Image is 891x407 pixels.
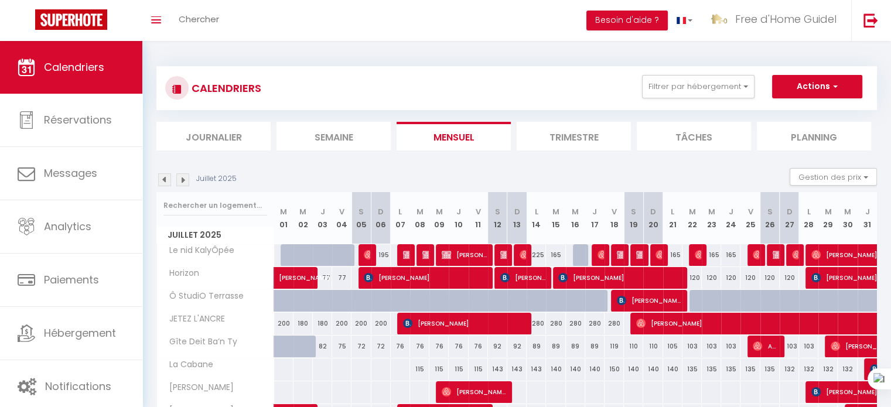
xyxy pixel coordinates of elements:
[663,244,682,266] div: 165
[682,192,702,244] th: 22
[631,206,636,217] abbr: S
[688,206,695,217] abbr: M
[710,11,728,28] img: ...
[371,192,391,244] th: 06
[189,75,261,101] h3: CALENDRIERS
[159,358,216,371] span: La Cabane
[682,358,702,380] div: 135
[35,9,107,30] img: Super Booking
[274,313,293,334] div: 200
[339,206,344,217] abbr: V
[364,244,370,266] span: [PERSON_NAME]
[558,266,681,289] span: [PERSON_NAME]
[488,336,507,357] div: 92
[517,122,631,151] li: Trimestre
[605,192,624,244] th: 18
[274,192,293,244] th: 01
[159,290,247,303] span: Ô StudiO Terrasse
[9,5,45,40] button: Ouvrir le widget de chat LiveChat
[592,206,597,217] abbr: J
[760,358,780,380] div: 135
[702,192,721,244] th: 23
[332,192,351,244] th: 04
[442,244,487,266] span: [PERSON_NAME]
[767,206,773,217] abbr: S
[637,122,751,151] li: Tâches
[708,206,715,217] abbr: M
[280,206,287,217] abbr: M
[44,219,91,234] span: Analytics
[320,206,325,217] abbr: J
[351,336,371,357] div: 72
[488,192,507,244] th: 12
[397,122,511,151] li: Mensuel
[527,358,546,380] div: 143
[786,206,792,217] abbr: D
[159,336,240,348] span: Gîte Deit Ba’n Ty
[780,192,799,244] th: 27
[663,192,682,244] th: 21
[838,358,857,380] div: 132
[636,244,643,266] span: [PERSON_NAME]
[757,122,871,151] li: Planning
[605,313,624,334] div: 280
[299,206,306,217] abbr: M
[643,358,663,380] div: 140
[721,358,740,380] div: 135
[378,206,384,217] abbr: D
[721,336,740,357] div: 103
[825,206,832,217] abbr: M
[364,266,486,289] span: [PERSON_NAME]
[495,206,500,217] abbr: S
[391,192,410,244] th: 07
[159,244,237,257] span: Le nid KalyÔpée
[760,267,780,289] div: 120
[702,336,721,357] div: 103
[429,192,449,244] th: 09
[159,267,203,280] span: Horizon
[780,336,799,357] div: 103
[371,336,391,357] div: 72
[863,13,878,28] img: logout
[276,122,391,151] li: Semaine
[293,192,313,244] th: 02
[702,244,721,266] div: 165
[449,192,468,244] th: 10
[546,336,565,357] div: 89
[586,11,668,30] button: Besoin d'aide ?
[179,13,219,25] span: Chercher
[682,336,702,357] div: 103
[617,289,681,312] span: [PERSON_NAME]
[507,358,527,380] div: 143
[740,358,760,380] div: 135
[605,336,624,357] div: 119
[476,206,481,217] abbr: V
[313,192,332,244] th: 03
[293,313,313,334] div: 180
[624,358,643,380] div: 140
[274,267,293,289] a: [PERSON_NAME]
[612,206,617,217] abbr: V
[695,244,701,266] span: [PERSON_NAME]
[196,173,237,184] p: Juillet 2025
[702,267,721,289] div: 120
[546,192,565,244] th: 15
[514,206,520,217] abbr: D
[643,336,663,357] div: 110
[44,166,97,180] span: Messages
[792,244,798,266] span: [PERSON_NAME]
[332,336,351,357] div: 75
[624,192,643,244] th: 19
[436,206,443,217] abbr: M
[598,244,604,266] span: [PERSON_NAME]
[313,313,332,334] div: 180
[351,313,371,334] div: 200
[159,381,237,394] span: [PERSON_NAME]
[844,206,851,217] abbr: M
[799,192,818,244] th: 28
[865,206,870,217] abbr: J
[566,358,585,380] div: 140
[702,358,721,380] div: 135
[780,358,799,380] div: 132
[663,336,682,357] div: 105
